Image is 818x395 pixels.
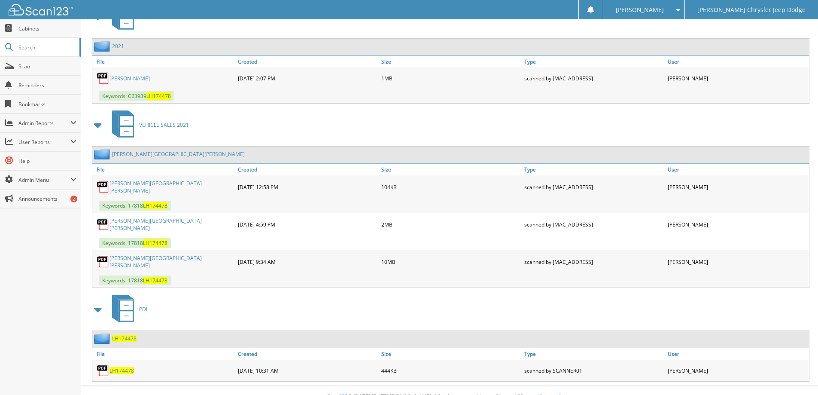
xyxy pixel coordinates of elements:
[109,180,234,194] a: [PERSON_NAME][GEOGRAPHIC_DATA][PERSON_NAME]
[379,215,523,234] div: 2MB
[236,252,379,271] div: [DATE] 9:34 AM
[522,215,666,234] div: scanned by [MAC_ADDRESS]
[99,201,171,211] span: Keywords: 17818
[236,164,379,175] a: Created
[379,362,523,379] div: 444KB
[112,335,137,342] a: LH174478
[18,138,70,146] span: User Reports
[70,196,77,202] div: 2
[522,362,666,379] div: scanned by SCANNER01
[522,252,666,271] div: scanned by [MAC_ADDRESS]
[379,178,523,196] div: 104KB
[146,92,171,100] span: LH174478
[97,218,109,231] img: PDF.png
[97,364,109,377] img: PDF.png
[97,72,109,85] img: PDF.png
[97,255,109,268] img: PDF.png
[522,164,666,175] a: Type
[18,63,76,70] span: Scan
[666,70,809,87] div: [PERSON_NAME]
[236,70,379,87] div: [DATE] 2:07 PM
[666,252,809,271] div: [PERSON_NAME]
[379,70,523,87] div: 1MB
[379,252,523,271] div: 10MB
[139,121,189,129] span: VEHICLE SALES 2021
[9,4,73,15] img: scan123-logo-white.svg
[666,215,809,234] div: [PERSON_NAME]
[236,56,379,67] a: Created
[616,7,664,12] span: [PERSON_NAME]
[18,195,76,202] span: Announcements
[666,348,809,360] a: User
[112,43,124,50] a: 2021
[107,292,147,326] a: PDI
[236,362,379,379] div: [DATE] 10:31 AM
[379,348,523,360] a: Size
[109,217,234,232] a: [PERSON_NAME][GEOGRAPHIC_DATA][PERSON_NAME]
[522,348,666,360] a: Type
[94,41,112,52] img: folder2.png
[99,276,171,285] span: Keywords: 17818
[522,56,666,67] a: Type
[92,164,236,175] a: File
[18,82,76,89] span: Reminders
[236,178,379,196] div: [DATE] 12:58 PM
[666,362,809,379] div: [PERSON_NAME]
[112,150,245,158] a: [PERSON_NAME][GEOGRAPHIC_DATA][PERSON_NAME]
[143,239,167,247] span: LH174478
[379,56,523,67] a: Size
[666,164,809,175] a: User
[18,176,70,184] span: Admin Menu
[99,91,174,101] span: Keywords: C23939
[143,277,167,284] span: LH174478
[109,75,150,82] a: [PERSON_NAME]
[99,238,171,248] span: Keywords: 17818
[97,181,109,193] img: PDF.png
[18,25,76,32] span: Cabinets
[92,348,236,360] a: File
[666,56,809,67] a: User
[697,7,806,12] span: [PERSON_NAME] Chrysler Jeep Dodge
[236,215,379,234] div: [DATE] 4:59 PM
[236,348,379,360] a: Created
[139,306,147,313] span: PDI
[18,119,70,127] span: Admin Reports
[94,333,112,344] img: folder2.png
[666,178,809,196] div: [PERSON_NAME]
[92,56,236,67] a: File
[143,202,167,209] span: LH174478
[109,254,234,269] a: [PERSON_NAME][GEOGRAPHIC_DATA][PERSON_NAME]
[18,157,76,165] span: Help
[18,101,76,108] span: Bookmarks
[109,367,134,374] a: LH174478
[522,178,666,196] div: scanned by [MAC_ADDRESS]
[94,149,112,159] img: folder2.png
[107,108,189,142] a: VEHICLE SALES 2021
[379,164,523,175] a: Size
[18,44,75,51] span: Search
[522,70,666,87] div: scanned by [MAC_ADDRESS]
